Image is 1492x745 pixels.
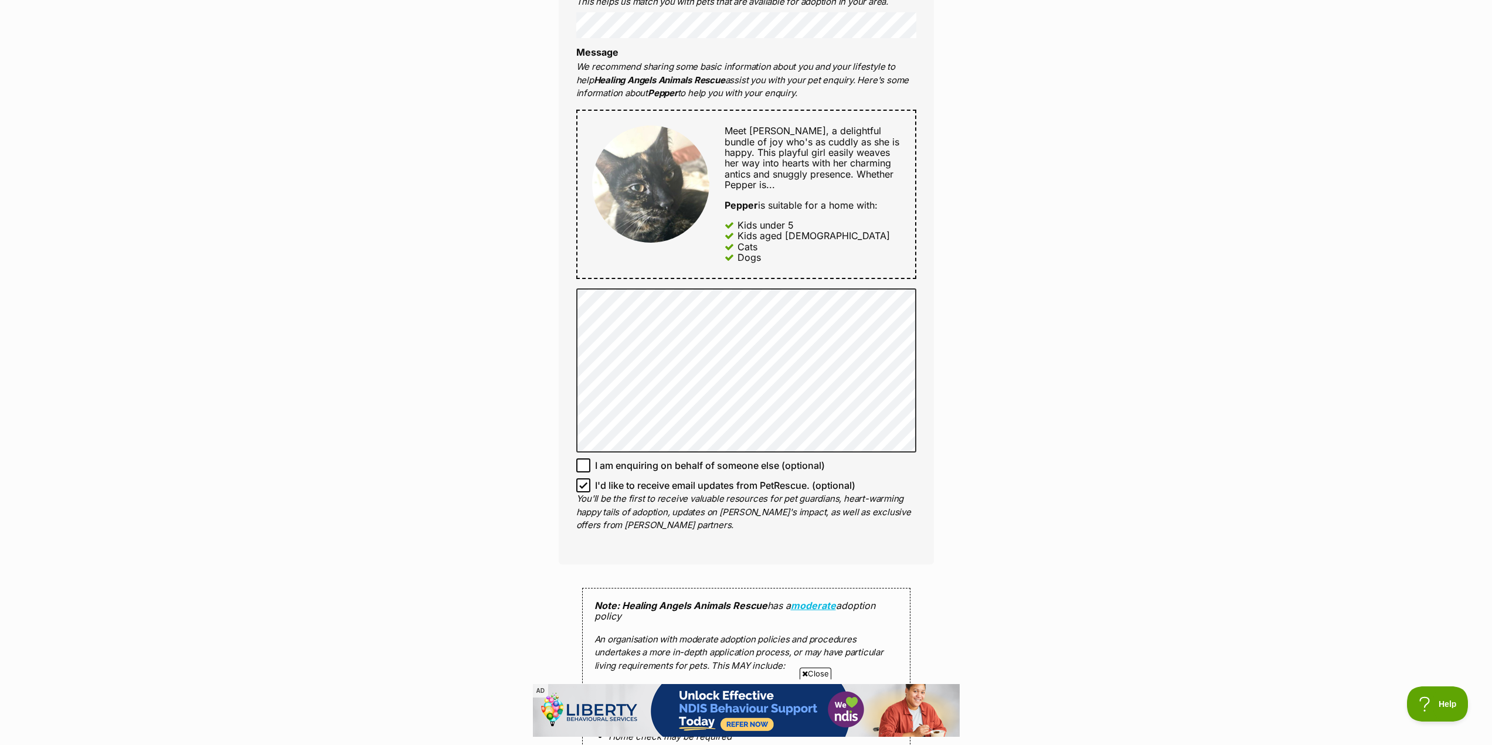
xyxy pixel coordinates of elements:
[737,220,794,230] div: Kids under 5
[595,458,825,472] span: I am enquiring on behalf of someone else (optional)
[800,668,831,679] span: Close
[594,600,767,611] strong: Note: Healing Angels Animals Rescue
[725,199,758,211] strong: Pepper
[576,46,618,58] label: Message
[1,1,11,11] img: consumer-privacy-logo.png
[414,1,426,9] img: iconc.png
[594,74,725,86] strong: Healing Angels Animals Rescue
[415,1,427,11] a: Privacy Notification
[725,125,899,158] span: Meet [PERSON_NAME], a delightful bundle of joy who's as cuddly as she is happy.
[1407,686,1469,722] iframe: Help Scout Beacon - Open
[594,633,898,673] p: An organisation with moderate adoption policies and procedures undertakes a more in-depth applica...
[725,147,893,190] span: This playful girl easily weaves her way into hearts with her charming antics and snuggly presence...
[737,230,890,241] div: Kids aged [DEMOGRAPHIC_DATA]
[648,87,678,98] strong: Pepper
[576,60,916,100] p: We recommend sharing some basic information about you and your lifestyle to help assist you with ...
[576,492,916,532] p: You'll be the first to receive valuable resources for pet guardians, heart-warming happy tails of...
[592,125,709,243] img: Pepper
[791,600,836,611] a: moderate
[737,241,757,252] div: Cats
[725,200,900,210] div: is suitable for a home with:
[737,252,761,263] div: Dogs
[416,1,426,11] img: consumer-privacy-logo.png
[595,478,855,492] span: I'd like to receive email updates from PetRescue. (optional)
[533,684,548,698] span: AD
